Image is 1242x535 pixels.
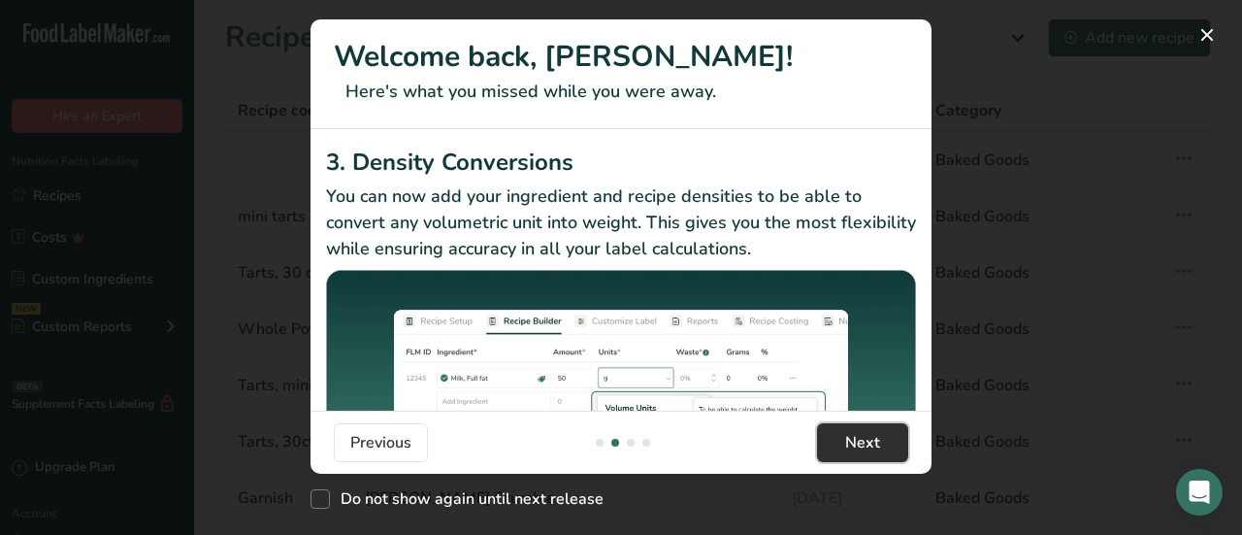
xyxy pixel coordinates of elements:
[330,489,604,509] span: Do not show again until next release
[334,423,428,462] button: Previous
[326,184,916,262] p: You can now add your ingredient and recipe densities to be able to convert any volumetric unit in...
[817,423,908,462] button: Next
[334,79,908,105] p: Here's what you missed while you were away.
[845,431,880,454] span: Next
[350,431,411,454] span: Previous
[1176,469,1223,516] div: Open Intercom Messenger
[326,145,916,180] h2: 3. Density Conversions
[334,35,908,79] h1: Welcome back, [PERSON_NAME]!
[326,270,916,499] img: Density Conversions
